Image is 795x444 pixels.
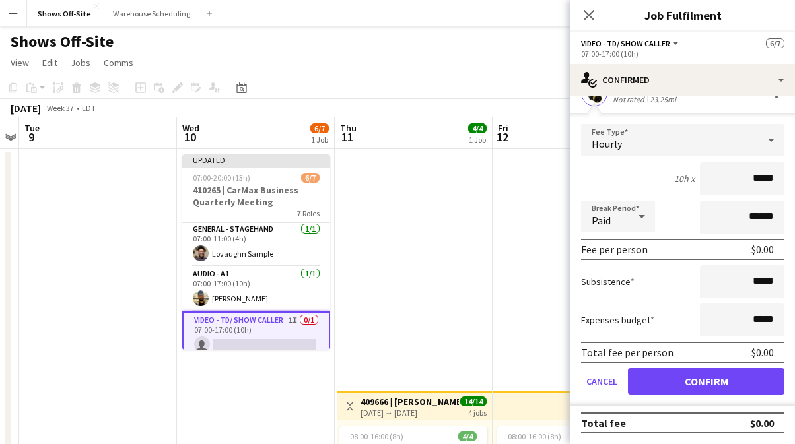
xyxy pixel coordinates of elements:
span: Video - TD/ Show Caller [581,38,670,48]
div: 23.25mi [647,94,679,104]
h3: 409666 | [PERSON_NAME] Event [361,396,459,408]
span: Hourly [592,137,622,150]
span: 07:00-20:00 (13h) [193,173,250,183]
span: 6/7 [766,38,784,48]
a: Jobs [65,54,96,71]
button: Shows Off-Site [27,1,102,26]
span: 11 [338,129,357,144]
div: [DATE] [11,102,41,115]
span: 6/7 [301,173,320,183]
span: 9 [22,129,40,144]
button: Video - TD/ Show Caller [581,38,681,48]
span: Week 37 [44,103,77,113]
div: 1 Job [311,135,328,144]
div: Confirmed [570,64,795,96]
span: Jobs [71,57,90,69]
button: Cancel [581,368,623,395]
span: 7 Roles [297,208,320,218]
span: Wed [182,122,199,134]
div: $0.00 [750,416,774,429]
span: Thu [340,122,357,134]
button: Confirm [628,368,784,395]
span: 10 [180,129,199,144]
div: Not rated [613,94,647,104]
label: Subsistence [581,276,635,288]
div: $0.00 [751,346,774,359]
span: 4/4 [468,123,487,133]
a: Edit [37,54,63,71]
div: 10h x [674,173,695,185]
a: Comms [98,54,139,71]
div: 4 jobs [468,406,487,418]
span: 14/14 [460,396,487,406]
span: Edit [42,57,57,69]
span: Fri [498,122,508,134]
div: 1 Job [469,135,486,144]
div: 07:00-17:00 (10h) [581,49,784,59]
app-card-role: Video - TD/ Show Caller1I0/107:00-17:00 (10h) [182,311,330,359]
span: 12 [496,129,508,144]
span: View [11,57,29,69]
div: $0.00 [751,243,774,256]
h3: 410265 | CarMax Business Quarterly Meeting [182,184,330,208]
span: 6/7 [310,123,329,133]
button: Warehouse Scheduling [102,1,201,26]
app-job-card: Updated07:00-20:00 (13h)6/7410265 | CarMax Business Quarterly Meeting7 RolesDriver - DOT/Hand1/10... [182,154,330,350]
div: Updated [182,154,330,165]
span: 08:00-16:00 (8h) [508,431,561,441]
span: Paid [592,214,611,227]
span: Comms [104,57,133,69]
div: [DATE] → [DATE] [361,408,459,418]
span: Tue [24,122,40,134]
label: Expenses budget [581,314,654,326]
app-card-role: General - Stagehand1/107:00-11:00 (4h)Lovaughn Sample [182,222,330,267]
span: 08:00-16:00 (8h) [350,431,403,441]
div: EDT [82,103,96,113]
h1: Shows Off-Site [11,32,114,51]
div: Fee per person [581,243,648,256]
h3: Job Fulfilment [570,7,795,24]
span: 4/4 [458,431,477,441]
app-card-role: Audio - A11/107:00-17:00 (10h)[PERSON_NAME] [182,267,330,311]
div: Total fee [581,416,626,429]
a: View [5,54,34,71]
div: Total fee per person [581,346,674,359]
